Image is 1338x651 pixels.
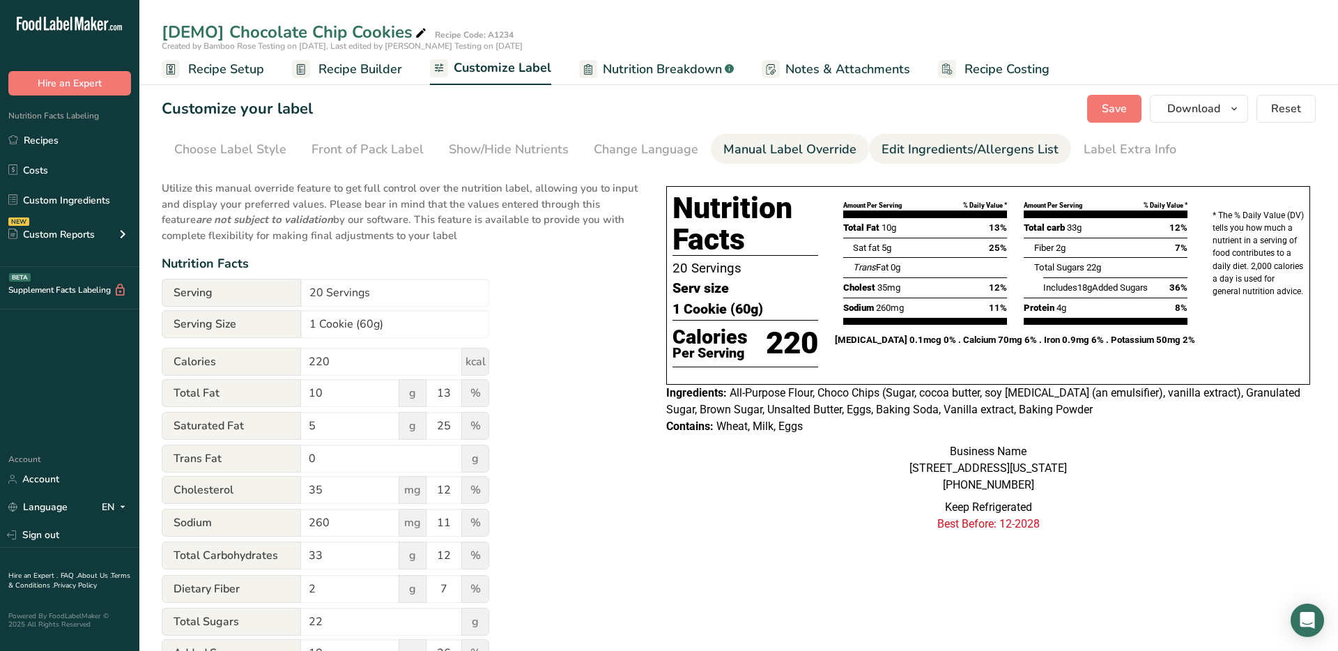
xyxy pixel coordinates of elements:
[1034,262,1084,273] span: Total Sugars
[1056,302,1066,313] span: 4g
[1144,201,1187,210] div: % Daily Value *
[666,499,1310,516] p: Keep Refrigerated
[1169,221,1187,235] span: 12%
[162,279,301,307] span: Serving
[603,60,722,79] span: Nutrition Breakdown
[162,379,301,407] span: Total Fat
[579,54,734,85] a: Nutrition Breakdown
[938,54,1049,85] a: Recipe Costing
[853,243,879,253] span: Sat fat
[461,575,489,603] span: %
[666,443,1310,493] div: Business Name [STREET_ADDRESS][US_STATE] [PHONE_NUMBER]
[399,509,426,537] span: mg
[1056,243,1066,253] span: 2g
[672,299,763,320] span: 1 Cookie (60g)
[461,608,489,636] span: g
[666,386,727,399] span: Ingredients:
[399,542,426,569] span: g
[9,273,31,282] div: BETA
[162,172,638,243] p: Utilize this manual override feature to get full control over the nutrition label, allowing you t...
[1067,222,1082,233] span: 33g
[449,140,569,159] div: Show/Hide Nutrients
[8,227,95,242] div: Custom Reports
[162,54,264,85] a: Recipe Setup
[102,499,131,516] div: EN
[61,571,77,581] a: FAQ .
[162,476,301,504] span: Cholesterol
[8,571,58,581] a: Hire an Expert .
[766,321,818,367] p: 220
[594,140,698,159] div: Change Language
[430,52,551,86] a: Customize Label
[162,254,638,273] div: Nutrition Facts
[162,608,301,636] span: Total Sugars
[162,310,301,338] span: Serving Size
[312,140,424,159] div: Front of Pack Label
[843,222,879,233] span: Total Fat
[1150,95,1248,123] button: Download
[843,282,875,293] span: Cholest
[1087,95,1141,123] button: Save
[8,571,130,590] a: Terms & Conditions .
[672,327,748,348] p: Calories
[174,140,286,159] div: Choose Label Style
[8,217,29,226] div: NEW
[77,571,111,581] a: About Us .
[399,412,426,440] span: g
[877,282,900,293] span: 35mg
[1077,282,1092,293] span: 18g
[882,243,891,253] span: 5g
[1024,201,1082,210] div: Amount Per Serving
[853,262,876,273] i: Trans
[716,420,803,433] span: Wheat, Milk, Eggs
[835,333,1196,347] p: [MEDICAL_DATA] 0.1mcg 0% . Calcium 70mg 6% . Iron 0.9mg 6% . Potassium 50mg 2%
[399,476,426,504] span: mg
[672,278,729,299] span: Serv size
[196,213,333,227] b: are not subject to validation
[461,412,489,440] span: %
[672,259,818,278] p: 20 Servings
[162,40,523,52] span: Created by Bamboo Rose Testing on [DATE], Last edited by [PERSON_NAME] Testing on [DATE]
[666,420,714,433] span: Contains:
[461,509,489,537] span: %
[937,517,1040,530] span: Best Before: 12-2028
[1084,140,1176,159] div: Label Extra Info
[461,542,489,569] span: %
[162,348,301,376] span: Calories
[1175,241,1187,255] span: 7%
[989,301,1007,315] span: 11%
[162,575,301,603] span: Dietary Fiber
[461,348,489,376] span: kcal
[1102,100,1127,117] span: Save
[762,54,910,85] a: Notes & Attachments
[1024,222,1065,233] span: Total carb
[1175,301,1187,315] span: 8%
[162,445,301,473] span: Trans Fat
[8,612,131,629] div: Powered By FoodLabelMaker © 2025 All Rights Reserved
[672,192,818,256] h1: Nutrition Facts
[461,445,489,473] span: g
[292,54,402,85] a: Recipe Builder
[1271,100,1301,117] span: Reset
[785,60,910,79] span: Notes & Attachments
[989,241,1007,255] span: 25%
[964,60,1049,79] span: Recipe Costing
[672,348,748,359] p: Per Serving
[162,509,301,537] span: Sodium
[1291,604,1324,637] div: Open Intercom Messenger
[989,221,1007,235] span: 13%
[1034,243,1054,253] span: Fiber
[876,302,904,313] span: 260mg
[963,201,1007,210] div: % Daily Value *
[1169,281,1187,295] span: 36%
[162,412,301,440] span: Saturated Fat
[399,379,426,407] span: g
[162,98,313,121] h1: Customize your label
[435,29,514,41] div: Recipe Code: A1234
[882,140,1059,159] div: Edit Ingredients/Allergens List
[989,281,1007,295] span: 12%
[1086,262,1101,273] span: 22g
[882,222,896,233] span: 10g
[8,71,131,95] button: Hire an Expert
[891,262,900,273] span: 0g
